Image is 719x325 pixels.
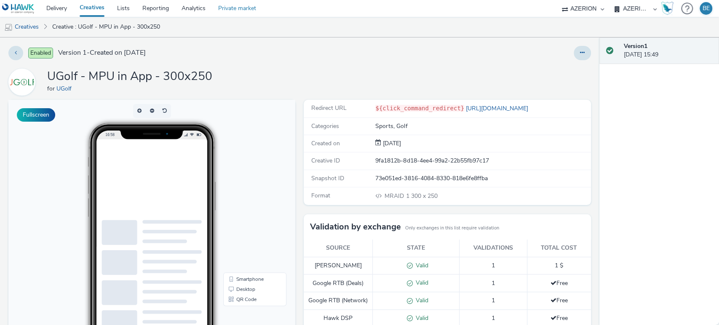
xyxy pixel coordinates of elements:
span: 300 x 250 [384,192,437,200]
span: MRAID 1 [385,192,411,200]
small: Only exchanges in this list require validation [405,225,499,232]
button: Fullscreen [17,108,55,122]
img: undefined Logo [2,3,35,14]
span: Version 1 - Created on [DATE] [58,48,146,58]
span: 1 [492,261,495,269]
span: 1 [492,279,495,287]
span: Valid [413,296,428,304]
span: Valid [413,314,428,322]
th: Total cost [527,240,591,257]
span: [DATE] [381,139,401,147]
span: 16:58 [97,32,106,37]
a: [URL][DOMAIN_NAME] [464,104,532,112]
span: for [47,85,56,93]
span: Valid [413,261,428,269]
span: Smartphone [228,177,255,182]
img: mobile [4,23,13,32]
div: [DATE] 15:49 [624,42,712,59]
span: Creative ID [311,157,340,165]
th: Source [304,240,373,257]
img: UGolf [10,70,34,94]
span: Valid [413,279,428,287]
span: QR Code [228,197,248,202]
div: BE [703,2,710,15]
td: Google RTB (Deals) [304,274,373,292]
img: Hawk Academy [661,2,674,15]
span: Format [311,192,330,200]
a: Hawk Academy [661,2,677,15]
span: 1 [492,314,495,322]
span: Free [551,279,568,287]
th: Validations [460,240,527,257]
div: Creation 22 August 2025, 15:49 [381,139,401,148]
span: Categories [311,122,339,130]
span: Desktop [228,187,247,192]
span: Free [551,296,568,304]
span: Created on [311,139,340,147]
span: 1 $ [555,261,563,269]
code: ${click_command_redirect} [375,105,464,112]
li: QR Code [217,194,276,205]
span: Redirect URL [311,104,347,112]
a: UGolf [8,78,39,86]
h1: UGolf - MPU in App - 300x250 [47,69,212,85]
span: Free [551,314,568,322]
strong: Version 1 [624,42,647,50]
h3: Validation by exchange [310,221,401,233]
span: 1 [492,296,495,304]
a: UGolf [56,85,75,93]
span: Snapshot ID [311,174,344,182]
a: Creative : UGolf - MPU in App - 300x250 [48,17,164,37]
th: State [373,240,460,257]
div: 73e051ed-3816-4084-8330-818e6fe8ffba [375,174,590,183]
span: Enabled [28,48,53,59]
div: Sports, Golf [375,122,590,131]
li: Desktop [217,184,276,194]
li: Smartphone [217,174,276,184]
div: 9fa1812b-8d18-4ee4-99a2-22b55fb97c17 [375,157,590,165]
td: [PERSON_NAME] [304,257,373,274]
td: Google RTB (Network) [304,292,373,310]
